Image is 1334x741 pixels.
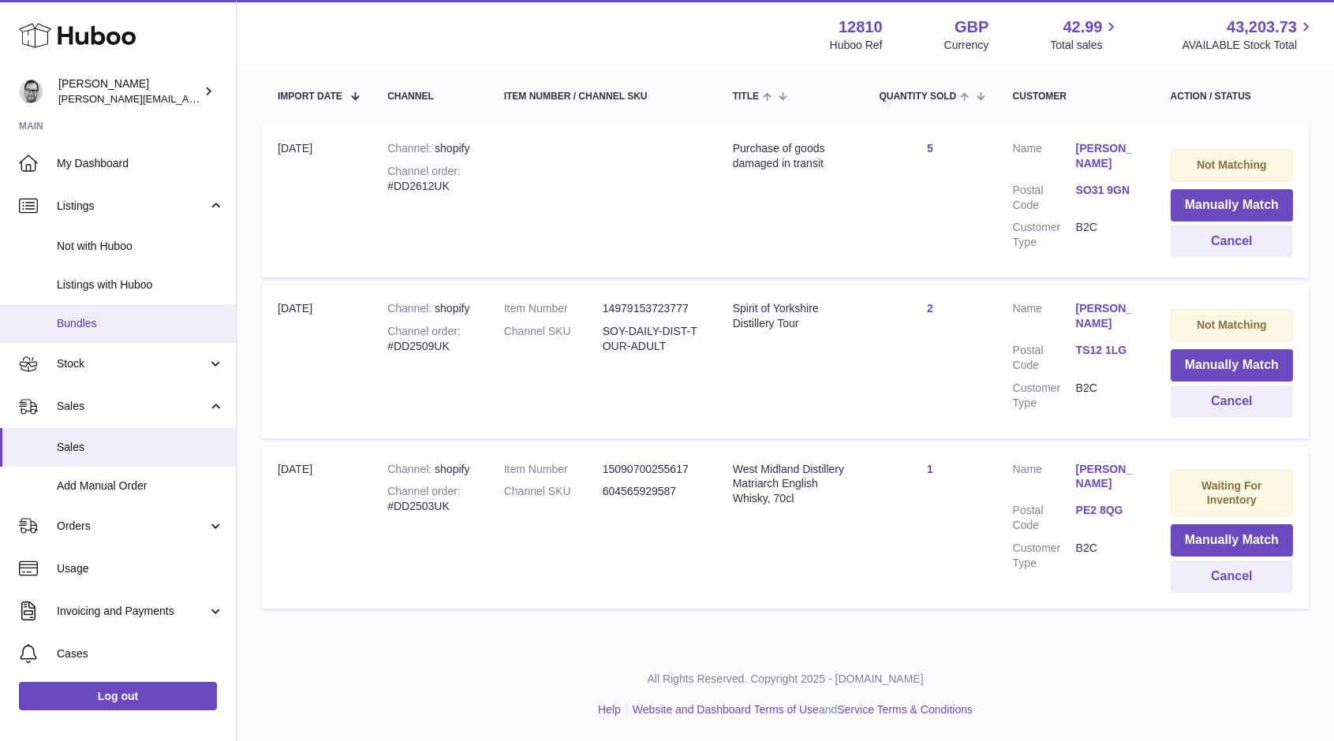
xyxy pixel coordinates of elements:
div: #DD2503UK [387,484,473,514]
div: #DD2509UK [387,324,473,354]
dt: Item Number [504,301,603,316]
img: website_grey.svg [25,41,38,54]
a: [PERSON_NAME] [1076,141,1139,171]
span: My Dashboard [57,156,224,171]
button: Manually Match [1171,524,1293,557]
a: 43,203.73 AVAILABLE Stock Total [1182,17,1315,53]
div: West Midland Distillery Matriarch English Whisky, 70cl [733,462,848,507]
span: 42.99 [1063,17,1102,38]
strong: Channel [387,142,435,155]
button: Manually Match [1171,349,1293,382]
dt: Channel SKU [504,324,603,354]
a: 42.99 Total sales [1050,17,1120,53]
a: Log out [19,682,217,710]
div: #DD2612UK [387,164,473,194]
span: AVAILABLE Stock Total [1182,38,1315,53]
button: Cancel [1171,560,1293,593]
span: Title [733,91,759,102]
a: [PERSON_NAME] [1076,462,1139,492]
div: v 4.0.25 [44,25,77,38]
strong: Channel order [387,165,461,177]
span: Quantity Sold [879,91,956,102]
span: Orders [57,519,207,534]
a: TS12 1LG [1076,343,1139,358]
a: 5 [927,142,933,155]
a: SO31 9GN [1076,183,1139,198]
span: Usage [57,561,224,576]
dt: Channel SKU [504,484,603,499]
strong: Not Matching [1197,158,1267,171]
a: 2 [927,302,933,315]
div: Domain: [DOMAIN_NAME] [41,41,174,54]
span: Sales [57,440,224,455]
li: and [627,702,973,717]
span: Total sales [1050,38,1120,53]
button: Cancel [1171,225,1293,258]
span: Stock [57,356,207,371]
dd: B2C [1076,541,1139,571]
strong: Channel [387,463,435,475]
div: Huboo Ref [830,38,883,53]
strong: Channel order [387,485,461,497]
div: Item Number / Channel SKU [504,91,701,102]
button: Manually Match [1171,189,1293,222]
dt: Customer Type [1013,381,1076,411]
strong: Waiting For Inventory [1201,479,1261,507]
span: Not with Huboo [57,239,224,254]
strong: Channel order [387,325,461,337]
a: [PERSON_NAME] [1076,301,1139,331]
dt: Item Number [504,462,603,477]
dt: Postal Code [1013,183,1076,213]
div: shopify [387,141,473,156]
div: Domain Overview [60,101,141,111]
dt: Postal Code [1013,343,1076,373]
div: [PERSON_NAME] [58,76,200,106]
span: Listings with Huboo [57,277,224,292]
a: Service Terms & Conditions [837,703,973,716]
strong: GBP [955,17,988,38]
strong: 12810 [839,17,883,38]
strong: Channel [387,302,435,315]
img: tab_domain_overview_orange.svg [43,99,55,112]
td: [DATE] [262,285,372,438]
a: PE2 8QG [1076,503,1139,518]
dd: 604565929587 [603,484,701,499]
p: All Rights Reserved. Copyright 2025 - [DOMAIN_NAME] [249,672,1321,687]
dd: B2C [1076,220,1139,250]
dd: SOY-DAILY-DIST-TOUR-ADULT [603,324,701,354]
span: Invoicing and Payments [57,604,207,619]
a: Help [598,703,621,716]
span: Add Manual Order [57,478,224,493]
dt: Customer Type [1013,541,1076,571]
div: Currency [944,38,989,53]
img: tab_keywords_by_traffic_grey.svg [157,99,170,112]
strong: Not Matching [1197,318,1267,331]
span: Bundles [57,316,224,331]
div: Channel [387,91,473,102]
span: Listings [57,199,207,214]
div: Spirit of Yorkshire Distillery Tour [733,301,848,331]
span: Cases [57,646,224,661]
div: Customer [1013,91,1139,102]
td: [DATE] [262,125,372,277]
img: logo_orange.svg [25,25,38,38]
img: alex@digidistiller.com [19,80,43,103]
button: Cancel [1171,385,1293,418]
span: 43,203.73 [1227,17,1297,38]
a: Website and Dashboard Terms of Use [633,703,819,716]
div: shopify [387,301,473,316]
span: Sales [57,399,207,414]
div: Purchase of goods damaged in transit [733,141,848,171]
div: shopify [387,462,473,477]
span: [PERSON_NAME][EMAIL_ADDRESS][DOMAIN_NAME] [58,92,316,105]
dt: Name [1013,301,1076,335]
dd: 14979153723777 [603,301,701,316]
div: Keywords by Traffic [174,101,266,111]
span: Import date [278,91,342,102]
dt: Name [1013,462,1076,496]
div: Action / Status [1171,91,1293,102]
dd: 15090700255617 [603,462,701,477]
dt: Postal Code [1013,503,1076,533]
dt: Name [1013,141,1076,175]
td: [DATE] [262,446,372,609]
